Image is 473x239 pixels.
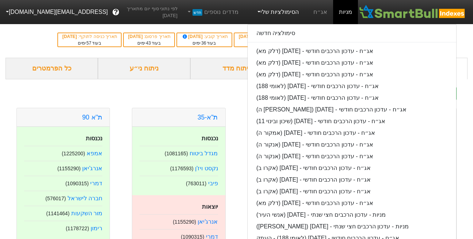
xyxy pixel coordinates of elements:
a: אג״ח - עדכון הרכבים חודשי - [DATE] (אקרו ב) [248,162,456,174]
a: חברה לישראל [68,195,102,201]
strong: נכנסות [202,135,218,141]
small: ( 1176593 ) [170,166,194,171]
a: אג״ח - עדכון הרכבים חודשי - [DATE] (שיכון ובינוי 11) [248,115,456,127]
a: אמפא [87,150,102,156]
a: אג״ח - עדכון הרכבים חודשי - [DATE] (אקרו ב) [248,174,456,186]
a: אג״ח - עדכון הרכבים חודשי - [DATE] (דלק מא) [248,197,456,209]
a: ת"א-35 [198,114,218,121]
div: כל הפרמטרים [5,58,98,79]
a: אנרג'יאן [82,165,102,171]
a: רימון [91,225,102,231]
a: מניות - עדכון הרכבים חצי שנתי - [DATE] ([PERSON_NAME]) [248,221,456,232]
span: [DATE] [182,34,204,39]
a: מניות - עדכון הרכבים חצי שנתי - [DATE] (אנשי העיר) [248,209,456,221]
a: אג״ח - עדכון הרכבים חודשי - [DATE] (לאומי 188) [248,80,456,92]
a: סימולציה חדשה [248,27,456,39]
div: בעוד ימים [181,40,228,46]
a: אג״ח - עדכון הרכבים חודשי - [DATE] ([PERSON_NAME] ה) [248,104,456,115]
small: ( 1081165 ) [165,151,188,156]
span: לפי נתוני סוף יום מתאריך [DATE] [124,5,178,19]
span: [DATE] [239,34,255,39]
a: אג״ח - עדכון הרכבים חודשי - [DATE] (לאומי 188) [248,92,456,104]
a: מגדל ביטוח [190,150,218,156]
span: 36 [201,41,206,46]
a: אג״ח - עדכון הרכבים חודשי - [DATE] (אקרו ב) [248,186,456,197]
small: ( 1155290 ) [173,219,196,225]
div: תאריך קובע : [181,33,228,40]
div: בעוד ימים [238,40,300,46]
a: אג״ח - עדכון הרכבים חודשי - [DATE] (אמקור ה) [248,127,456,139]
small: ( 1225200 ) [62,151,85,156]
a: אנרג'יאן [198,219,218,225]
a: פיבי [208,180,218,186]
a: דמרי [90,180,102,186]
small: ( 1141464 ) [46,210,69,216]
a: ת''א 90 [82,114,102,121]
a: אג״ח - עדכון הרכבים חודשי - [DATE] (דלק מא) [248,69,456,80]
a: אג״ח - עדכון הרכבים חודשי - [DATE] (אנקור ה) [248,139,456,151]
div: ניתוח מדד [190,58,283,79]
strong: נכנסות [86,135,102,141]
a: מדדים נוספיםחדש [183,5,241,19]
strong: יוצאות [202,204,218,210]
a: מור השקעות [71,210,102,216]
small: ( 1090315 ) [65,181,89,186]
span: ? [114,7,118,17]
div: ניתוח ני״ע [98,58,190,79]
a: אג״ח - עדכון הרכבים חודשי - [DATE] (דלק מא) [248,45,456,57]
small: ( 1155290 ) [57,166,81,171]
div: מועד קובע לאחוז ציבור : [238,33,300,40]
a: אג״ח - עדכון הרכבים חודשי - [DATE] (דלק מא) [248,57,456,69]
small: ( 576017 ) [45,196,66,201]
span: חדש [192,9,202,16]
a: נקסט ויז'ן [195,165,218,171]
a: הסימולציות שלי [253,5,302,19]
small: ( 763011 ) [186,181,206,186]
a: אג״ח - עדכון הרכבים חודשי - [DATE] (אנקור ה) [248,151,456,162]
small: ( 1178722 ) [66,225,89,231]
